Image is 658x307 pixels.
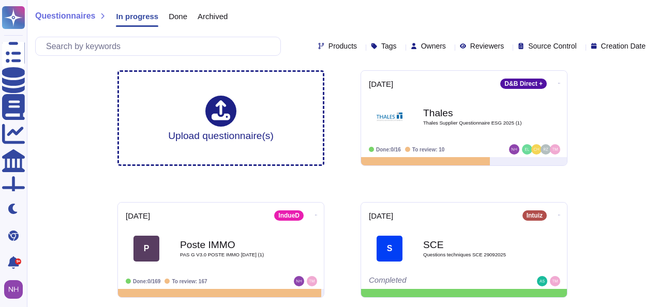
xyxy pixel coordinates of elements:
[172,279,207,284] span: To review: 167
[126,212,150,220] span: [DATE]
[133,279,160,284] span: Done: 0/169
[376,147,401,152] span: Done: 0/16
[470,42,504,50] span: Reviewers
[377,236,402,262] div: S
[168,96,274,141] div: Upload questionnaire(s)
[550,276,560,286] img: user
[500,79,547,89] div: D&B Direct +
[369,80,393,88] span: [DATE]
[412,147,445,152] span: To review: 10
[423,240,527,250] b: SCE
[116,12,158,20] span: In progress
[531,144,542,155] img: user
[169,12,187,20] span: Done
[369,212,393,220] span: [DATE]
[421,42,446,50] span: Owners
[274,210,304,221] div: IndueD
[528,42,576,50] span: Source Control
[369,276,496,286] div: Completed
[2,278,30,301] button: user
[133,236,159,262] div: P
[381,42,397,50] span: Tags
[180,252,283,257] span: PAS G V3.0 POSTE IMMO [DATE] (1)
[509,144,519,155] img: user
[550,144,560,155] img: user
[423,120,527,126] span: Thales Supplier Questionnaire ESG 2025 (1)
[307,276,317,286] img: user
[423,252,527,257] span: Questions techniques SCE 29092025
[423,108,527,118] b: Thales
[15,258,21,265] div: 9+
[180,240,283,250] b: Poste IMMO
[522,210,547,221] div: Intuiz
[328,42,357,50] span: Products
[601,42,646,50] span: Creation Date
[377,104,402,130] img: Logo
[198,12,228,20] span: Archived
[41,37,280,55] input: Search by keywords
[541,144,551,155] img: user
[537,276,547,286] img: user
[4,280,23,299] img: user
[522,144,532,155] img: user
[35,12,95,20] span: Questionnaires
[294,276,304,286] img: user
